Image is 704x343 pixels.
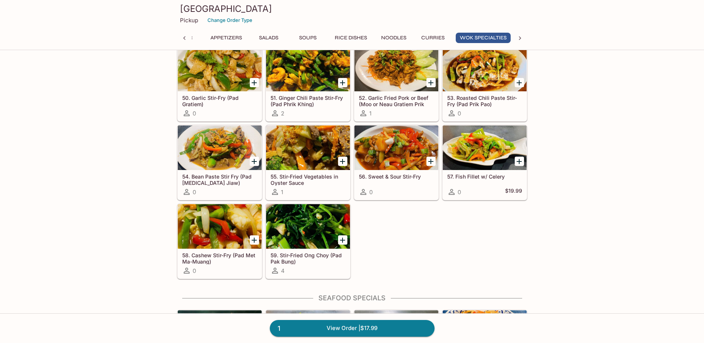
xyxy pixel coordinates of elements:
[270,320,435,336] a: 1View Order |$17.99
[354,47,438,91] div: 52. Garlic Fried Pork or Beef (Moo or Neau Gratiem Prik Tai)
[443,125,527,170] div: 57. Fish Fillet w/ Celery
[180,17,198,24] p: Pickup
[193,189,196,196] span: 0
[359,95,434,107] h5: 52. Garlic Fried Pork or Beef (Moo or Neau Gratiem Prik Tai)
[180,3,524,14] h3: [GEOGRAPHIC_DATA]
[515,157,524,166] button: Add 57. Fish Fillet w/ Celery
[266,46,350,121] a: 51. Ginger Chili Paste Stir-Fry (Pad Phrik Khing)2
[252,33,285,43] button: Salads
[331,33,371,43] button: Rice Dishes
[354,125,439,200] a: 56. Sweet & Sour Stir-Fry0
[182,252,257,264] h5: 58. Cashew Stir-Fry (Pad Met Ma-Muang)
[182,95,257,107] h5: 50. Garlic Stir-Fry (Pad Gratiem)
[354,46,439,121] a: 52. Garlic Fried Pork or Beef (Moo or Neau Gratiem Prik Tai)1
[505,187,522,196] h5: $19.99
[271,95,346,107] h5: 51. Ginger Chili Paste Stir-Fry (Pad Phrik Khing)
[177,204,262,279] a: 58. Cashew Stir-Fry (Pad Met Ma-Muang)0
[177,125,262,200] a: 54. Bean Paste Stir Fry (Pad [MEDICAL_DATA] Jiaw)0
[271,252,346,264] h5: 59. Stir-Fried Ong Choy (Pad Pak Bung)
[515,78,524,87] button: Add 53. Roasted Chili Paste Stir-Fry (Pad Prik Pao)
[369,110,371,117] span: 1
[359,173,434,180] h5: 56. Sweet & Sour Stir-Fry
[338,235,347,245] button: Add 59. Stir-Fried Ong Choy (Pad Pak Bung)
[291,33,325,43] button: Soups
[193,267,196,274] span: 0
[266,204,350,249] div: 59. Stir-Fried Ong Choy (Pad Pak Bung)
[178,204,262,249] div: 58. Cashew Stir-Fry (Pad Met Ma-Muang)
[354,125,438,170] div: 56. Sweet & Sour Stir-Fry
[273,323,285,334] span: 1
[458,110,461,117] span: 0
[281,189,283,196] span: 1
[456,33,511,43] button: Wok Specialties
[271,173,346,186] h5: 55. Stir-Fried Vegetables in Oyster Sauce
[338,78,347,87] button: Add 51. Ginger Chili Paste Stir-Fry (Pad Phrik Khing)
[204,14,256,26] button: Change Order Type
[177,46,262,121] a: 50. Garlic Stir-Fry (Pad Gratiem)0
[447,95,522,107] h5: 53. Roasted Chili Paste Stir-Fry (Pad Prik Pao)
[338,157,347,166] button: Add 55. Stir-Fried Vegetables in Oyster Sauce
[442,125,527,200] a: 57. Fish Fillet w/ Celery0$19.99
[416,33,450,43] button: Curries
[193,110,196,117] span: 0
[250,235,259,245] button: Add 58. Cashew Stir-Fry (Pad Met Ma-Muang)
[266,125,350,170] div: 55. Stir-Fried Vegetables in Oyster Sauce
[266,125,350,200] a: 55. Stir-Fried Vegetables in Oyster Sauce1
[177,294,527,302] h4: Seafood Specials
[447,173,522,180] h5: 57. Fish Fillet w/ Celery
[281,110,284,117] span: 2
[369,189,373,196] span: 0
[178,47,262,91] div: 50. Garlic Stir-Fry (Pad Gratiem)
[266,47,350,91] div: 51. Ginger Chili Paste Stir-Fry (Pad Phrik Khing)
[377,33,410,43] button: Noodles
[426,78,436,87] button: Add 52. Garlic Fried Pork or Beef (Moo or Neau Gratiem Prik Tai)
[182,173,257,186] h5: 54. Bean Paste Stir Fry (Pad [MEDICAL_DATA] Jiaw)
[206,33,246,43] button: Appetizers
[266,204,350,279] a: 59. Stir-Fried Ong Choy (Pad Pak Bung)4
[178,125,262,170] div: 54. Bean Paste Stir Fry (Pad Tao Jiaw)
[442,46,527,121] a: 53. Roasted Chili Paste Stir-Fry (Pad Prik Pao)0
[443,47,527,91] div: 53. Roasted Chili Paste Stir-Fry (Pad Prik Pao)
[250,78,259,87] button: Add 50. Garlic Stir-Fry (Pad Gratiem)
[458,189,461,196] span: 0
[281,267,285,274] span: 4
[426,157,436,166] button: Add 56. Sweet & Sour Stir-Fry
[250,157,259,166] button: Add 54. Bean Paste Stir Fry (Pad Tao Jiaw)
